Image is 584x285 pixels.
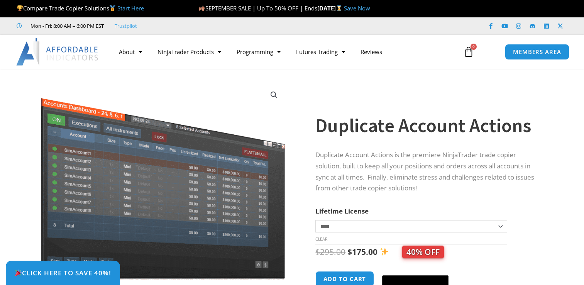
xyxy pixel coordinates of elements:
[336,5,342,11] img: ⌛
[315,207,369,215] label: Lifetime License
[315,236,327,242] a: Clear options
[150,43,229,61] a: NinjaTrader Products
[267,88,281,102] a: View full-screen image gallery
[39,82,287,280] img: Screenshot 2024-08-26 15414455555
[347,246,352,257] span: $
[29,21,104,31] span: Mon - Fri: 8:00 AM – 6:00 PM EST
[317,4,344,12] strong: [DATE]
[15,270,111,276] span: Click Here to save 40%!
[199,5,205,11] img: 🍂
[380,248,388,256] img: ✨
[117,4,144,12] a: Start Here
[315,112,541,139] h1: Duplicate Account Actions
[471,44,477,50] span: 0
[315,246,320,257] span: $
[315,149,541,194] p: Duplicate Account Actions is the premiere NinjaTrader trade copier solution, built to keep all yo...
[344,4,370,12] a: Save Now
[402,246,444,258] span: 40% OFF
[111,43,150,61] a: About
[16,38,99,66] img: LogoAI | Affordable Indicators – NinjaTrader
[17,4,144,12] span: Compare Trade Copier Solutions
[15,270,22,276] img: 🎉
[452,41,486,63] a: 0
[513,49,561,55] span: MEMBERS AREA
[17,5,23,11] img: 🏆
[347,246,377,257] bdi: 175.00
[505,44,569,60] a: MEMBERS AREA
[315,246,345,257] bdi: 295.00
[6,261,120,285] a: 🎉Click Here to save 40%!
[115,21,137,31] a: Trustpilot
[353,43,390,61] a: Reviews
[288,43,353,61] a: Futures Trading
[229,43,288,61] a: Programming
[110,5,115,11] img: 🥇
[111,43,456,61] nav: Menu
[198,4,317,12] span: SEPTEMBER SALE | Up To 50% OFF | Ends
